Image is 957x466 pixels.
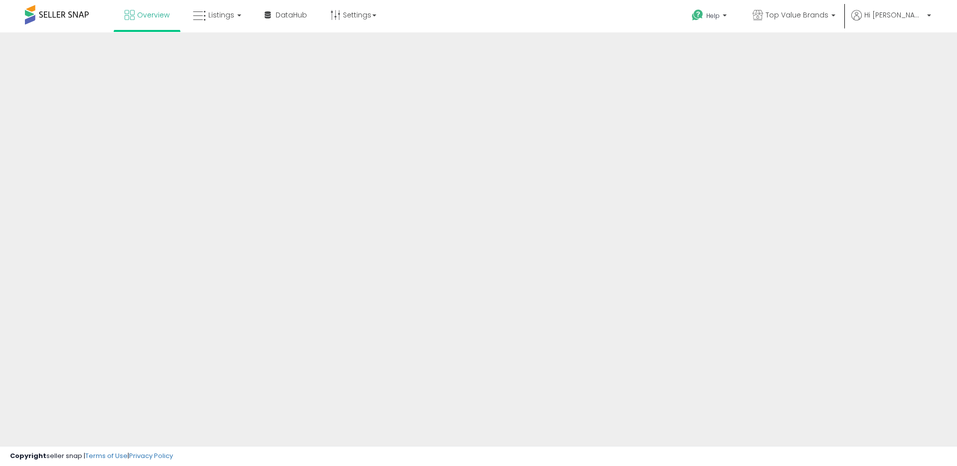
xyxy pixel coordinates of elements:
[208,10,234,20] span: Listings
[276,10,307,20] span: DataHub
[706,11,720,20] span: Help
[851,10,931,32] a: Hi [PERSON_NAME]
[691,9,704,21] i: Get Help
[684,1,737,32] a: Help
[864,10,924,20] span: Hi [PERSON_NAME]
[766,10,828,20] span: Top Value Brands
[137,10,169,20] span: Overview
